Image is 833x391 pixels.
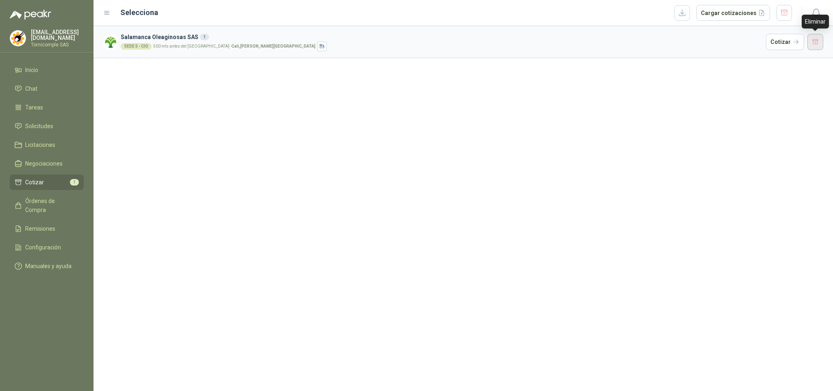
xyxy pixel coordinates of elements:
[25,122,53,131] span: Solicitudes
[10,156,84,171] a: Negociaciones
[25,66,38,74] span: Inicio
[25,159,63,168] span: Negociaciones
[10,62,84,78] a: Inicio
[25,140,55,149] span: Licitaciones
[200,34,209,40] div: 1
[25,197,76,214] span: Órdenes de Compra
[10,175,84,190] a: Cotizar1
[10,81,84,96] a: Chat
[153,44,315,48] p: 500 mts antes del [GEOGRAPHIC_DATA] -
[231,44,315,48] strong: Cali , [PERSON_NAME][GEOGRAPHIC_DATA]
[10,137,84,153] a: Licitaciones
[766,34,804,50] button: Cotizar
[10,100,84,115] a: Tareas
[10,258,84,274] a: Manuales y ayuda
[25,84,37,93] span: Chat
[25,224,55,233] span: Remisiones
[10,10,51,20] img: Logo peakr
[31,29,84,41] p: [EMAIL_ADDRESS][DOMAIN_NAME]
[10,31,26,46] img: Company Logo
[10,221,84,236] a: Remisiones
[696,5,770,21] button: Cargar cotizaciones
[120,7,158,18] h2: Selecciona
[25,178,44,187] span: Cotizar
[31,42,84,47] p: Tornicomple SAS
[25,262,72,271] span: Manuales y ayuda
[121,43,152,50] div: SEDE 5 - CIO
[25,103,43,112] span: Tareas
[10,118,84,134] a: Solicitudes
[10,240,84,255] a: Configuración
[121,33,763,42] h3: Salamanca Oleaginosas SAS
[103,35,117,49] img: Company Logo
[25,243,61,252] span: Configuración
[10,193,84,218] a: Órdenes de Compra
[802,15,829,28] div: Eliminar
[70,179,79,186] span: 1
